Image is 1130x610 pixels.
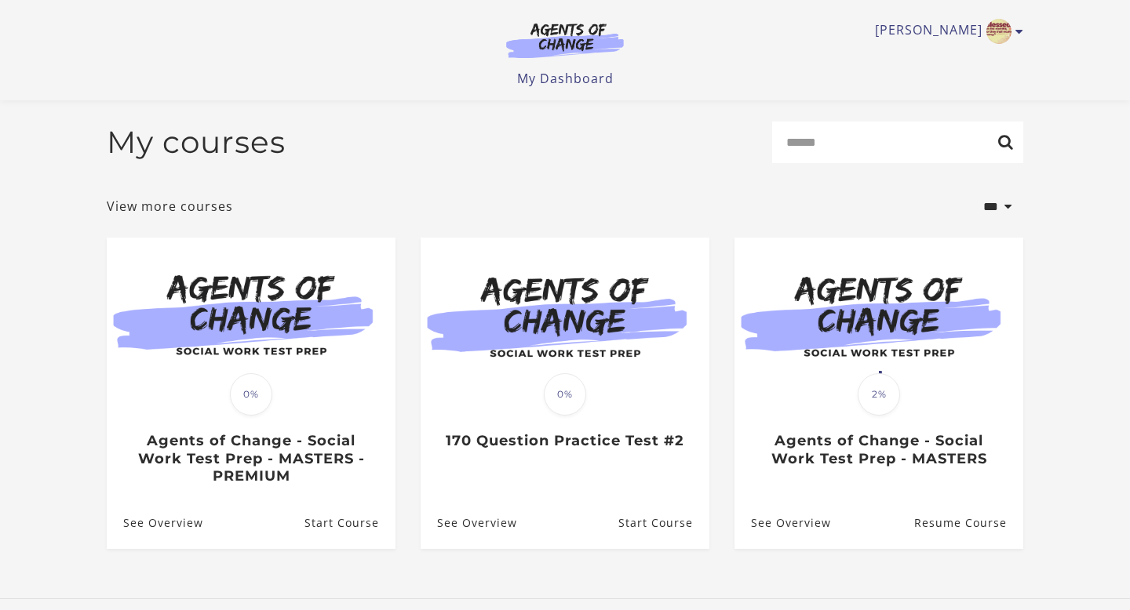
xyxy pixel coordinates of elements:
[875,19,1015,44] a: Toggle menu
[230,373,272,416] span: 0%
[544,373,586,416] span: 0%
[123,432,378,485] h3: Agents of Change - Social Work Test Prep - MASTERS - PREMIUM
[490,22,640,58] img: Agents of Change Logo
[107,197,233,216] a: View more courses
[618,497,709,548] a: 170 Question Practice Test #2: Resume Course
[107,124,286,161] h2: My courses
[734,497,831,548] a: Agents of Change - Social Work Test Prep - MASTERS: See Overview
[914,497,1023,548] a: Agents of Change - Social Work Test Prep - MASTERS: Resume Course
[107,497,203,548] a: Agents of Change - Social Work Test Prep - MASTERS - PREMIUM: See Overview
[437,432,692,450] h3: 170 Question Practice Test #2
[421,497,517,548] a: 170 Question Practice Test #2: See Overview
[517,70,614,87] a: My Dashboard
[304,497,395,548] a: Agents of Change - Social Work Test Prep - MASTERS - PREMIUM: Resume Course
[751,432,1006,467] h3: Agents of Change - Social Work Test Prep - MASTERS
[858,373,900,416] span: 2%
